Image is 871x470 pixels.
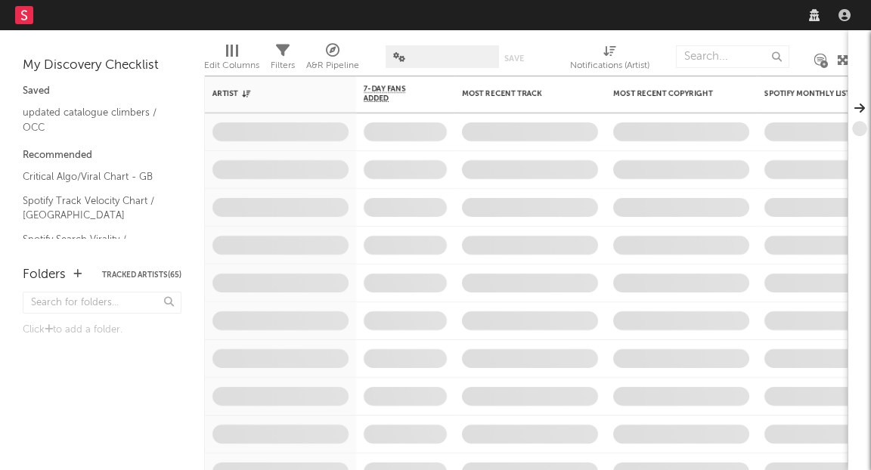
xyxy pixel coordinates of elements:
[271,57,295,75] div: Filters
[570,38,649,82] div: Notifications (Artist)
[23,292,181,314] input: Search for folders...
[462,89,575,98] div: Most Recent Track
[102,271,181,279] button: Tracked Artists(65)
[676,45,789,68] input: Search...
[504,54,524,63] button: Save
[23,147,181,165] div: Recommended
[570,57,649,75] div: Notifications (Artist)
[23,169,166,185] a: Critical Algo/Viral Chart - GB
[364,85,424,103] span: 7-Day Fans Added
[23,82,181,100] div: Saved
[204,38,259,82] div: Edit Columns
[23,231,166,262] a: Spotify Search Virality / [GEOGRAPHIC_DATA]
[271,38,295,82] div: Filters
[204,57,259,75] div: Edit Columns
[23,104,166,135] a: updated catalogue climbers / OCC
[306,38,359,82] div: A&R Pipeline
[23,57,181,75] div: My Discovery Checklist
[212,89,326,98] div: Artist
[23,193,166,224] a: Spotify Track Velocity Chart / [GEOGRAPHIC_DATA]
[306,57,359,75] div: A&R Pipeline
[23,266,66,284] div: Folders
[613,89,727,98] div: Most Recent Copyright
[23,321,181,339] div: Click to add a folder.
